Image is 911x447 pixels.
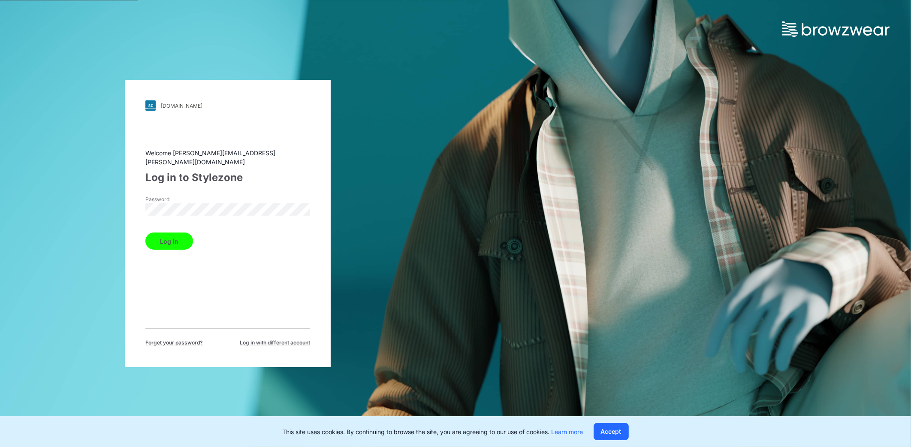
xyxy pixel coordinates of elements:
label: Password [145,196,205,203]
div: Welcome [PERSON_NAME][EMAIL_ADDRESS][PERSON_NAME][DOMAIN_NAME] [145,148,310,166]
img: browzwear-logo.73288ffb.svg [782,21,890,37]
div: Log in to Stylezone [145,170,310,185]
span: Forget your password? [145,339,203,347]
img: svg+xml;base64,PHN2ZyB3aWR0aD0iMjgiIGhlaWdodD0iMjgiIHZpZXdCb3g9IjAgMCAyOCAyOCIgZmlsbD0ibm9uZSIgeG... [145,100,156,111]
p: This site uses cookies. By continuing to browse the site, you are agreeing to our use of cookies. [283,427,583,436]
a: [DOMAIN_NAME] [145,100,310,111]
button: Log in [145,233,193,250]
div: [DOMAIN_NAME] [161,103,202,109]
button: Accept [594,423,629,440]
span: Log in with different account [240,339,310,347]
a: Learn more [552,428,583,435]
